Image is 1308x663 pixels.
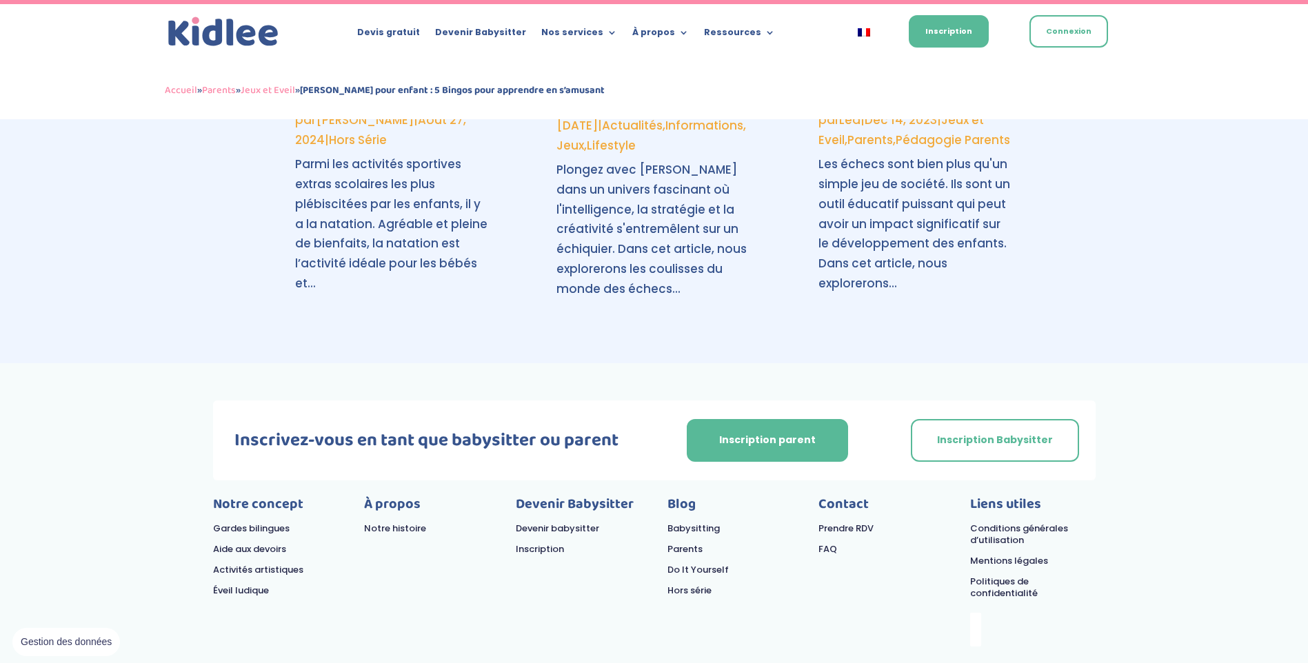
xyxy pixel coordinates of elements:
[818,522,874,535] a: Prendre RDV
[667,563,729,576] a: Do It Yourself
[667,522,720,535] a: Babysitting
[970,499,1095,524] p: Liens utiles
[667,499,792,524] p: Blog
[556,160,751,299] p: Plongez avec [PERSON_NAME] dans un univers fascinant où l'intelligence, la stratégie et la créati...
[896,132,1010,148] a: Pédagogie Parents
[295,112,466,148] span: Août 27, 2024
[667,584,712,597] a: Hors série
[665,117,743,134] a: Informations
[556,117,598,134] span: [DATE]
[213,499,338,524] p: Notre concept
[839,112,861,128] a: Léa
[970,554,1048,567] a: Mentions légales
[213,431,641,456] h3: Inscrivez-vous en tant que babysitter ou parent
[818,110,1013,150] p: par | | , ,
[909,15,989,48] a: Inscription
[556,96,751,156] p: par | | , , ,
[865,112,937,128] span: Déc 14, 2023
[213,584,269,597] a: Éveil ludique
[970,575,1038,600] a: Politiques de confidentialité
[911,419,1079,462] a: Inscription Babysitter
[970,522,1068,547] a: Conditions générales d’utilisation
[364,522,426,535] a: Notre histoire
[704,28,775,43] a: Ressources
[295,110,490,150] p: par | |
[202,82,236,99] a: Parents
[165,82,605,99] span: » » »
[213,522,290,535] a: Gardes bilingues
[165,82,197,99] a: Accueil
[818,542,837,555] a: FAQ
[687,419,848,462] a: Inscription parent
[300,82,605,99] strong: [PERSON_NAME] pour enfant : 5 Bingos pour apprendre en s’amusant
[587,137,636,154] a: Lifestyle
[316,112,414,128] a: [PERSON_NAME]
[213,542,286,555] a: Aide aux devoirs
[12,628,120,657] button: Gestion des données
[295,154,490,294] p: Parmi les activités sportives extras scolaires les plus plébiscitées par les enfants, il y a la n...
[435,28,526,43] a: Devenir Babysitter
[516,522,599,535] a: Devenir babysitter
[329,132,387,148] a: Hors Série
[818,499,943,524] p: Contact
[818,112,984,148] a: Jeux et Eveil
[165,14,282,50] a: Kidlee Logo
[357,28,420,43] a: Devis gratuit
[213,563,303,576] a: Activités artistiques
[818,154,1013,294] p: Les échecs sont bien plus qu'un simple jeu de société. Ils sont un outil éducatif puissant qui pe...
[556,137,584,154] a: Jeux
[516,542,564,555] a: Inscription
[847,132,893,148] a: Parents
[21,636,112,649] span: Gestion des données
[364,499,489,524] p: À propos
[602,117,663,134] a: Actualités
[241,82,295,99] a: Jeux et Eveil
[165,14,282,50] img: logo_kidlee_bleu
[516,499,641,524] p: Devenir Babysitter
[1029,15,1108,48] a: Connexion
[858,28,870,37] img: Français
[541,28,617,43] a: Nos services
[667,542,703,555] a: Parents
[632,28,689,43] a: À propos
